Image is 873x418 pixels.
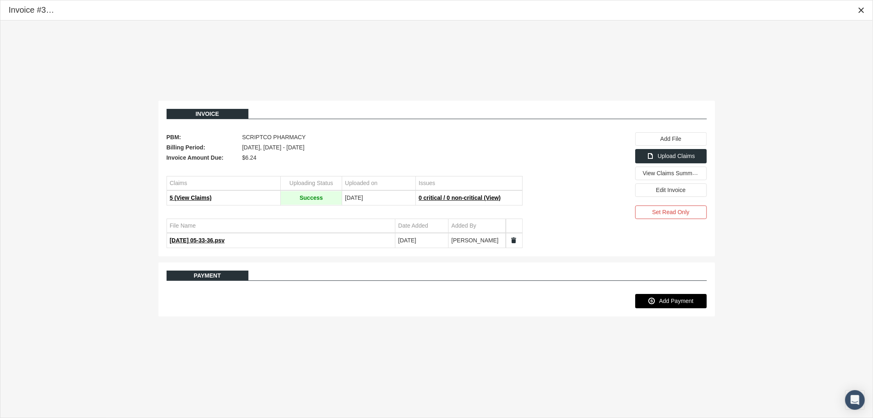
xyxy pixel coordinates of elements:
div: Open Intercom Messenger [845,390,865,410]
span: [DATE], [DATE] - [DATE] [242,142,305,153]
td: Success [281,191,342,205]
td: Column Uploaded on [342,176,416,190]
td: Column File Name [167,219,395,233]
div: Data grid [167,219,523,248]
div: Added By [451,222,476,230]
span: SCRIPTCO PHARMACY [242,132,306,142]
a: Split [510,237,518,244]
td: [DATE] [395,233,449,247]
div: Add Payment [635,294,707,308]
span: Invoice [196,111,219,117]
div: Upload Claims [635,149,707,163]
div: Add File [635,132,707,146]
span: Payment [194,272,221,279]
span: 0 critical / 0 non-critical (View) [419,194,501,201]
span: Add Payment [659,298,693,304]
span: Invoice Amount Due: [167,153,238,163]
span: Edit Invoice [656,187,686,193]
div: Issues [419,179,435,187]
div: Data grid [167,176,523,206]
td: [PERSON_NAME] [449,233,506,247]
span: Add File [660,136,681,142]
span: $6.24 [242,153,257,163]
td: Column Claims [167,176,281,190]
span: [DATE] 05-33-36.psv [170,237,225,244]
span: Upload Claims [658,153,695,159]
span: PBM: [167,132,238,142]
span: Billing Period: [167,142,238,153]
div: Set Read Only [635,206,707,219]
td: Column Date Added [395,219,449,233]
span: View Claims Summary [643,169,701,176]
span: Set Read Only [652,209,689,215]
td: Column Issues [416,176,522,190]
div: Invoice #324 [9,5,55,16]
div: View Claims Summary [635,167,707,180]
div: Edit Invoice [635,183,707,197]
div: Uploaded on [345,179,377,187]
div: Uploading Status [289,179,333,187]
div: Date Added [398,222,428,230]
span: 5 (View Claims) [170,194,212,201]
div: Close [854,3,868,18]
td: Column Added By [449,219,506,233]
div: Claims [170,179,187,187]
td: [DATE] [342,191,416,205]
div: File Name [170,222,196,230]
td: Column Uploading Status [281,176,342,190]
